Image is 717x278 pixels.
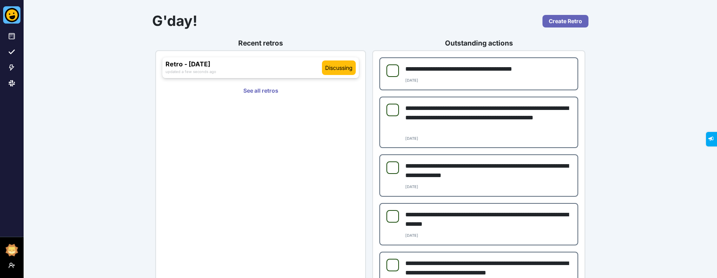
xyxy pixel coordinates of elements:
small: updated a few seconds ago [165,69,216,74]
h1: G'day! [152,13,480,29]
a: See all retros [162,84,359,97]
h3: Retro - [DATE] [165,60,322,68]
span:  [6,2,10,7]
i: User menu [9,262,15,269]
img: Workspace [6,244,18,256]
button: User menu [6,259,18,272]
a: Create Retro [542,15,588,27]
small: [DATE] [405,136,418,141]
small: [DATE] [405,78,418,82]
img: Better [3,6,20,24]
small: [DATE] [405,185,418,189]
button: Workspace [6,243,18,256]
small: [DATE] [405,233,418,238]
span: discussing [325,64,353,72]
h3: Recent retros [155,39,366,47]
a: Retro - [DATE]discussingupdated a few seconds ago [162,57,359,78]
span: User menu [9,269,15,275]
h3: Outstanding actions [372,39,585,47]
